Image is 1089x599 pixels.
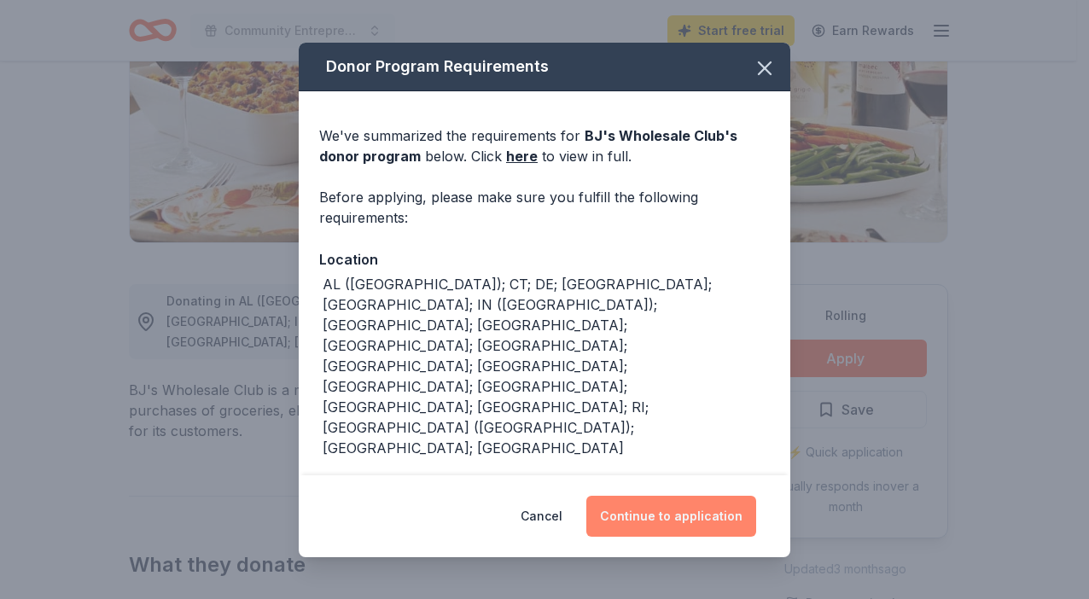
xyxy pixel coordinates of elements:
[506,146,538,166] a: here
[319,248,770,270] div: Location
[586,496,756,537] button: Continue to application
[521,496,562,537] button: Cancel
[323,274,770,458] div: AL ([GEOGRAPHIC_DATA]); CT; DE; [GEOGRAPHIC_DATA]; [GEOGRAPHIC_DATA]; IN ([GEOGRAPHIC_DATA]); [GE...
[319,187,770,228] div: Before applying, please make sure you fulfill the following requirements:
[299,43,790,91] div: Donor Program Requirements
[319,125,770,166] div: We've summarized the requirements for below. Click to view in full.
